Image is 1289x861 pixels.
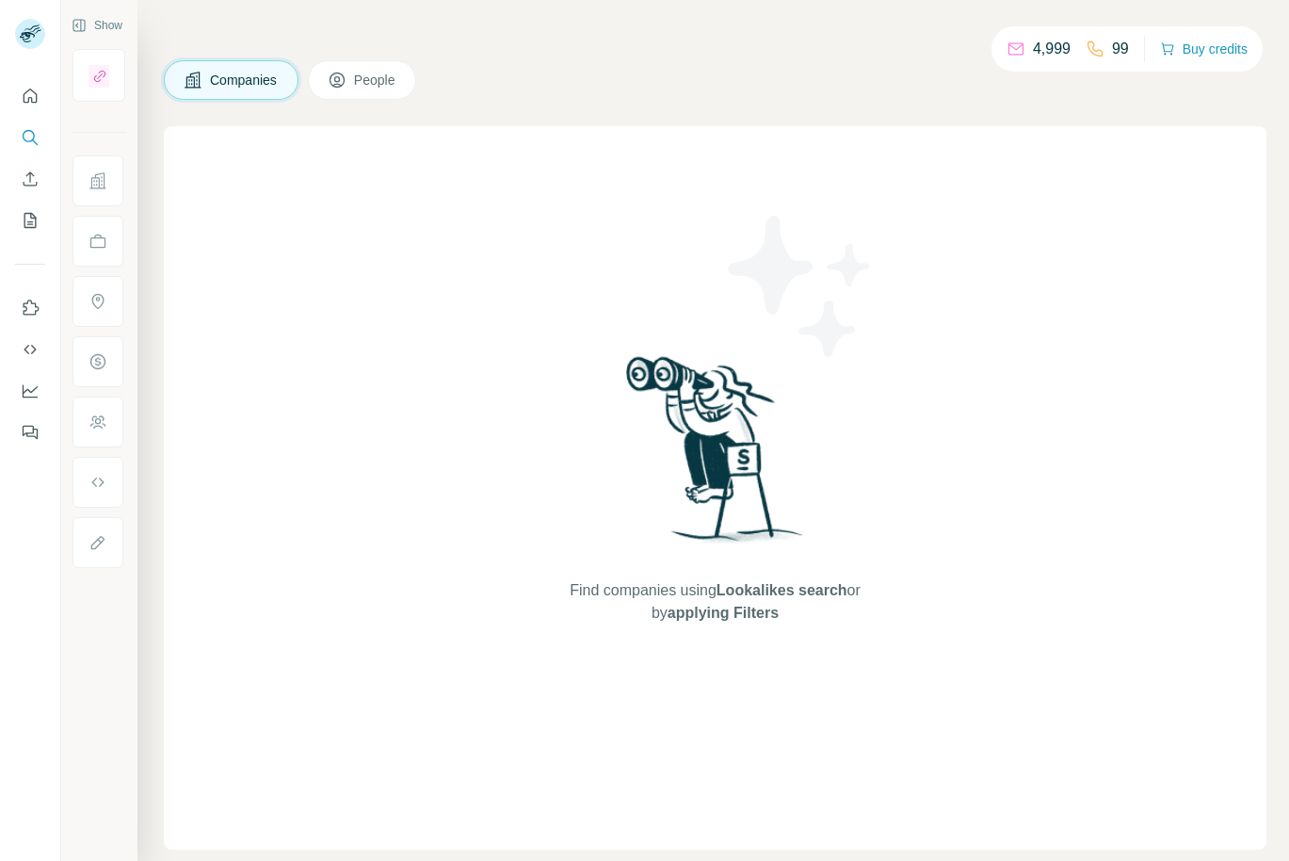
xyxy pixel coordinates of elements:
[15,291,45,325] button: Use Surfe on LinkedIn
[15,79,45,113] button: Quick start
[210,71,279,89] span: Companies
[15,415,45,449] button: Feedback
[1112,38,1129,60] p: 99
[15,374,45,408] button: Dashboard
[717,582,847,598] span: Lookalikes search
[564,579,865,625] span: Find companies using or by
[1160,36,1248,62] button: Buy credits
[1033,38,1071,60] p: 4,999
[15,162,45,196] button: Enrich CSV
[15,333,45,366] button: Use Surfe API
[164,23,1266,49] h4: Search
[58,11,136,40] button: Show
[354,71,397,89] span: People
[716,202,885,371] img: Surfe Illustration - Stars
[618,351,814,561] img: Surfe Illustration - Woman searching with binoculars
[15,121,45,154] button: Search
[15,203,45,237] button: My lists
[668,605,779,621] span: applying Filters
